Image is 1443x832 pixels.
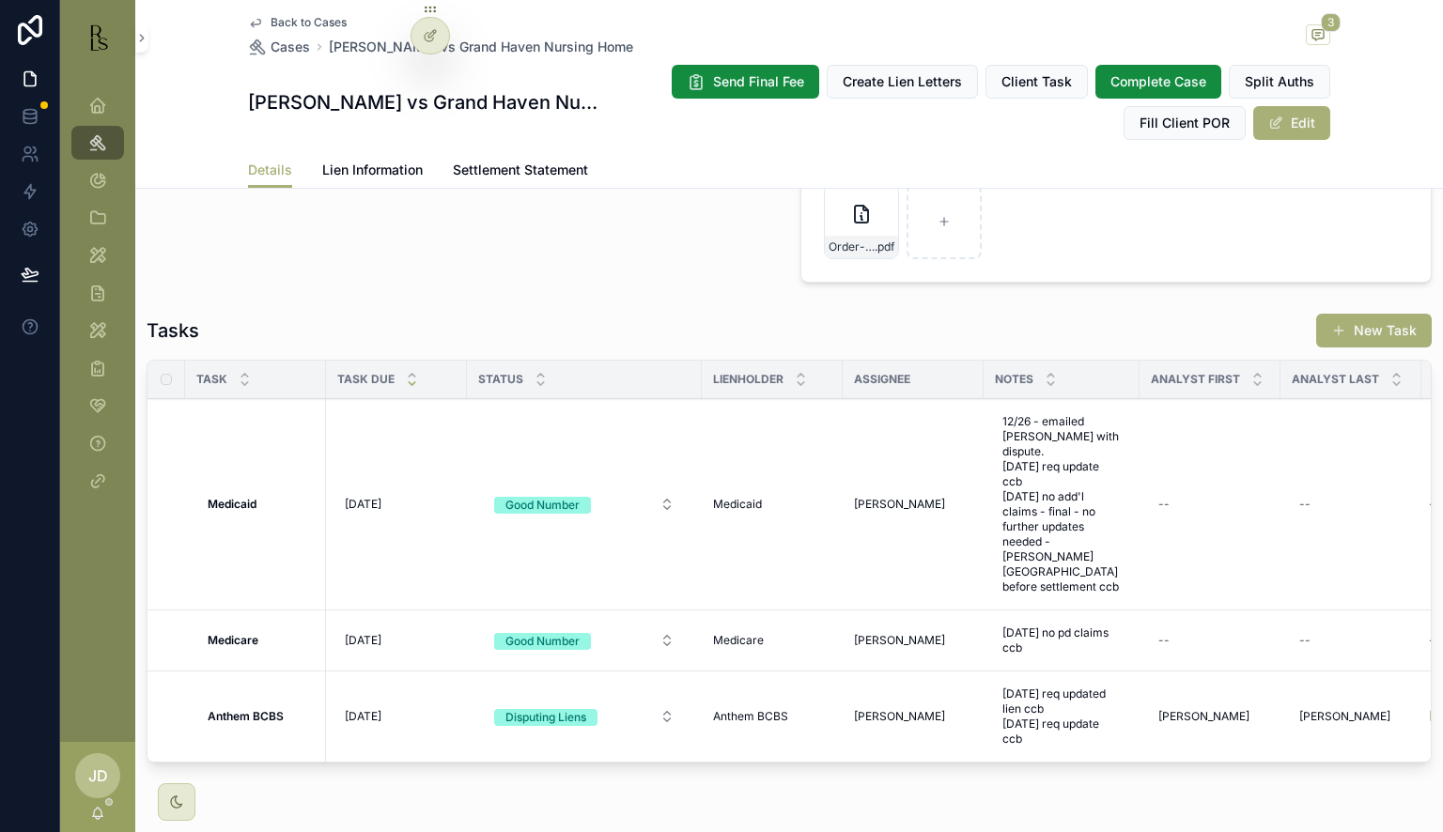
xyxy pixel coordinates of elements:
span: Task [196,372,227,387]
div: Good Number [505,497,580,514]
button: Create Lien Letters [827,65,978,99]
span: Analyst First [1151,372,1240,387]
button: Edit [1253,106,1330,140]
button: Select Button [479,700,690,733]
a: -- [1292,625,1410,655]
span: [PERSON_NAME] [1158,709,1249,724]
a: [DATE] [337,625,456,655]
span: Details [248,161,292,179]
a: [DATE] [337,701,456,732]
a: [DATE] [337,489,456,519]
span: JD [88,764,108,787]
span: 12/26 - emailed [PERSON_NAME] with dispute. [DATE] req update ccb [DATE] no add'l claims - final ... [1002,414,1121,594]
button: Split Auths [1229,65,1330,99]
a: Settlement Statement [453,153,588,191]
a: Cases [248,38,310,56]
span: Medicaid [713,497,762,512]
strong: Medicare [208,633,258,647]
span: Send Final Fee [713,72,804,91]
span: Client Task [1001,72,1072,91]
a: Anthem BCBS [713,709,831,724]
h1: Tasks [147,317,199,344]
span: Anthem BCBS [713,709,788,724]
span: Complete Case [1110,72,1206,91]
div: -- [1429,497,1440,512]
div: Disputing Liens [505,709,586,726]
span: Notes [995,372,1033,387]
span: [PERSON_NAME] [854,633,945,648]
span: [PERSON_NAME] [1299,709,1390,724]
span: .pdf [875,239,894,254]
a: Details [248,153,292,189]
div: -- [1158,633,1170,648]
a: -- [1151,489,1269,519]
a: [DATE] req updated lien ccb [DATE] req update ccb [995,679,1128,754]
a: Select Button [478,623,690,658]
a: [PERSON_NAME] [1151,701,1269,732]
span: Order-Appt.-Admin. [829,239,875,254]
h1: [PERSON_NAME] vs Grand Haven Nursing Home [248,89,603,116]
span: [DATE] no pd claims ccb [1002,625,1121,655]
span: Create Lien Letters [843,72,962,91]
a: -- [1292,489,1410,519]
span: Back to Cases [271,15,347,30]
span: Medicare [713,633,764,648]
a: [PERSON_NAME] [1292,701,1410,732]
a: Medicare [713,633,831,648]
a: Medicaid [713,497,831,512]
a: [PERSON_NAME] vs Grand Haven Nursing Home [329,38,633,56]
span: [DATE] [345,497,381,512]
a: [DATE] no pd claims ccb [995,618,1128,663]
a: Medicare [208,633,315,648]
span: Lien Information [322,161,423,179]
span: Lienholder [713,372,784,387]
span: Split Auths [1245,72,1314,91]
a: Back to Cases [248,15,347,30]
img: App logo [83,23,113,53]
strong: Medicaid [208,497,256,511]
div: -- [1429,633,1440,648]
span: [DATE] [345,633,381,648]
a: Anthem BCBS [208,709,315,724]
button: Complete Case [1095,65,1221,99]
span: [DATE] [345,709,381,724]
a: [PERSON_NAME] [854,497,972,512]
span: Status [478,372,523,387]
a: Medicaid [208,497,315,512]
div: -- [1299,497,1311,512]
span: Assignee [854,372,910,387]
a: [PERSON_NAME] [854,709,972,724]
div: -- [1299,633,1311,648]
span: [PERSON_NAME] [854,709,945,724]
span: Settlement Statement [453,161,588,179]
button: Send Final Fee [672,65,819,99]
div: scrollable content [60,75,135,522]
a: [PERSON_NAME] [854,633,972,648]
a: Select Button [478,699,690,734]
span: [PERSON_NAME] [854,497,945,512]
button: Select Button [479,487,690,521]
span: Analyst Last [1292,372,1379,387]
button: New Task [1316,314,1432,347]
div: Good Number [505,633,580,650]
span: 3 [1321,13,1341,32]
span: Task Due [337,372,395,387]
strong: Anthem BCBS [208,709,284,723]
div: -- [1158,497,1170,512]
span: [DATE] req updated lien ccb [DATE] req update ccb [1002,686,1121,747]
span: Fill Client POR [1140,114,1230,132]
span: Cases [271,38,310,56]
button: Fill Client POR [1124,106,1246,140]
a: Lien Information [322,153,423,191]
a: -- [1151,625,1269,655]
button: 3 [1306,24,1330,48]
a: Select Button [478,486,690,522]
button: Client Task [985,65,1088,99]
button: Select Button [479,624,690,657]
a: 12/26 - emailed [PERSON_NAME] with dispute. [DATE] req update ccb [DATE] no add'l claims - final ... [995,407,1128,602]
